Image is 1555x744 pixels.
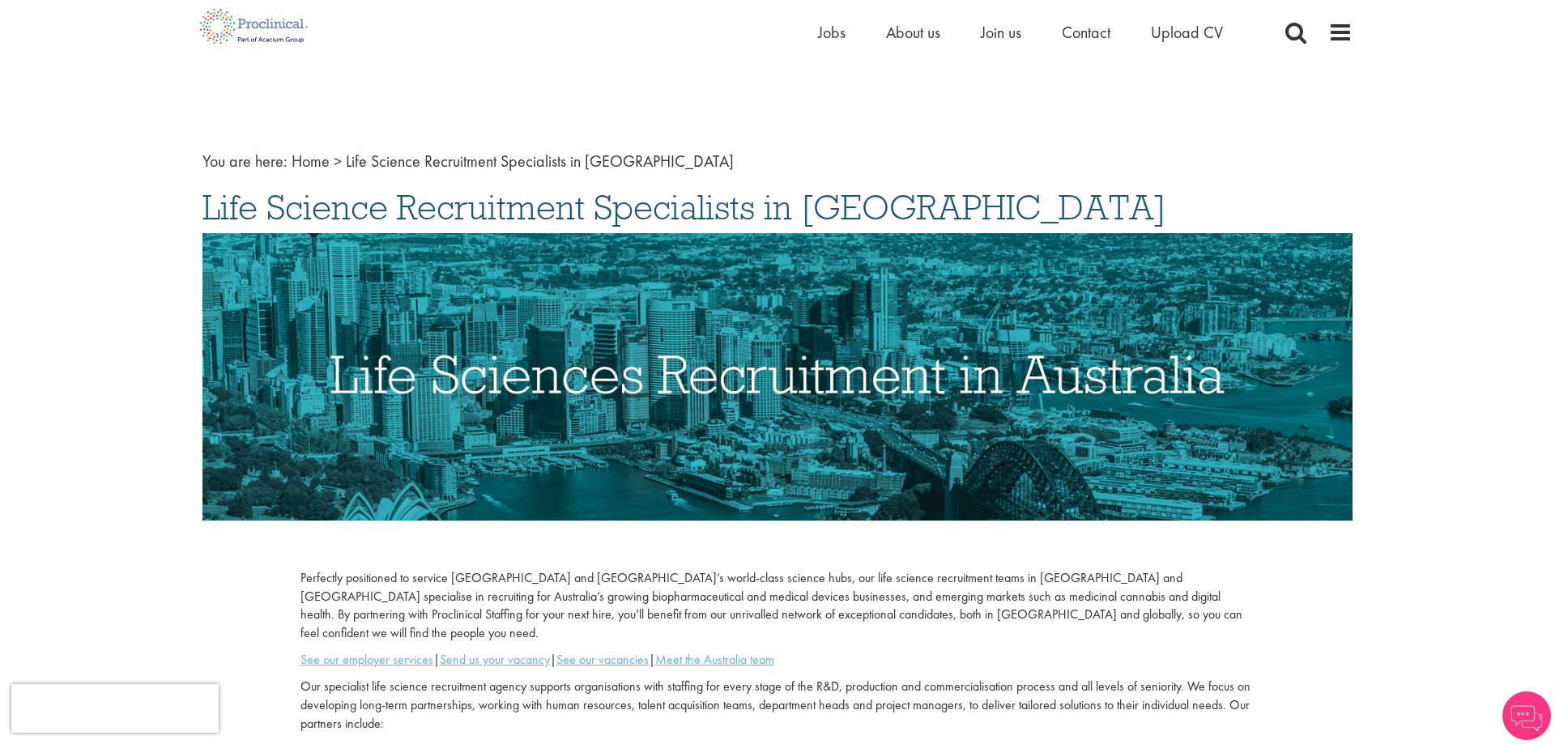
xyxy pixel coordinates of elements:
[346,151,734,172] span: Life Science Recruitment Specialists in [GEOGRAPHIC_DATA]
[202,233,1353,521] img: Life Sciences Recruitment in Australia
[440,651,550,668] a: Send us your vacancy
[300,651,433,668] a: See our employer services
[1151,22,1223,43] a: Upload CV
[1062,22,1110,43] a: Contact
[334,151,342,172] span: >
[11,684,219,733] iframe: reCAPTCHA
[292,151,330,172] a: breadcrumb link
[1502,691,1551,740] img: Chatbot
[886,22,940,43] a: About us
[202,185,1166,229] span: Life Science Recruitment Specialists in [GEOGRAPHIC_DATA]
[981,22,1021,43] a: Join us
[655,651,774,668] a: Meet the Australia team
[202,151,288,172] span: You are here:
[300,569,1255,643] p: Perfectly positioned to service [GEOGRAPHIC_DATA] and [GEOGRAPHIC_DATA]’s world-class science hub...
[818,22,846,43] a: Jobs
[300,651,1255,670] p: | | |
[300,678,1255,733] p: Our specialist life science recruitment agency supports organisations with staffing for every sta...
[556,651,649,668] a: See our vacancies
